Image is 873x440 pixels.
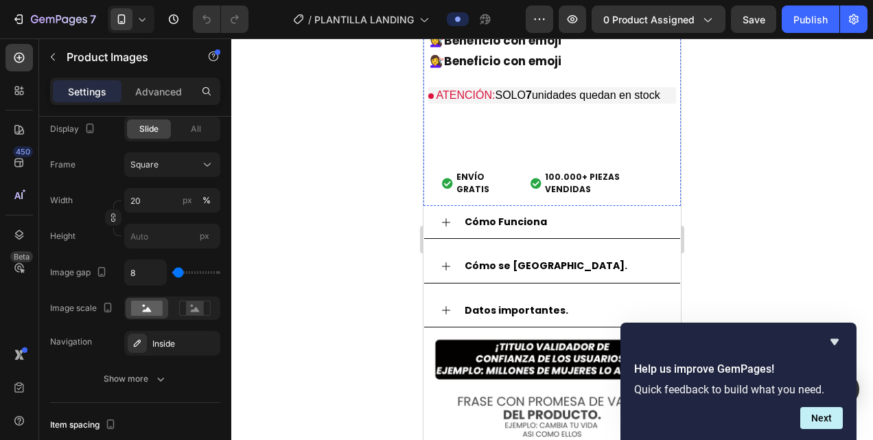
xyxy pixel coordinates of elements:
div: % [202,194,211,207]
div: Inside [152,338,217,350]
label: Frame [50,159,75,171]
span: 0 product assigned [603,12,695,27]
div: Show more [104,372,167,386]
strong: Cómo se [GEOGRAPHIC_DATA]. [41,220,204,234]
div: Publish [793,12,828,27]
strong: Beneficio con emoji [21,14,138,31]
span: Square [130,159,159,171]
strong: Cómo Funciona [41,176,124,190]
div: Undo/Redo [193,5,248,33]
span: PLANTILLA LANDING [314,12,414,27]
span: px [200,231,209,241]
button: px [198,192,215,209]
span: 100.000+ PIEZAS VENDIDAS [121,132,239,157]
button: 0 product assigned [592,5,725,33]
p: Settings [68,84,106,99]
div: px [183,194,192,207]
input: Auto [125,260,166,285]
div: Buy it now [106,91,151,108]
p: Advanced [135,84,182,99]
h2: Help us improve GemPages! [634,361,843,378]
iframe: Design area [423,38,681,440]
button: Next question [800,407,843,429]
span: Save [743,14,765,25]
button: Show more [50,367,220,391]
input: px% [124,188,220,213]
button: Publish [782,5,839,33]
span: ATENCIÓN: [13,51,72,62]
label: Height [50,230,75,242]
div: Image gap [50,264,110,282]
span: / [308,12,312,27]
button: Hide survey [826,334,843,350]
div: Item spacing [50,416,119,435]
button: Square [124,152,220,177]
p: SOLO unidades quedan en stock [5,49,253,65]
p: 💇‍♀️ [6,12,251,34]
div: 450 [13,146,33,157]
button: % [179,192,196,209]
strong: Datos importantes. [41,265,145,279]
input: px [124,224,220,248]
button: 7 [5,5,102,33]
label: Width [50,194,73,207]
span: 7 [102,51,108,62]
span: ENVÍO GRATIS [33,132,93,157]
p: Product Images [67,49,183,65]
span: Slide [139,123,159,135]
div: Navigation [50,336,92,348]
p: 7 [90,11,96,27]
button: Save [731,5,776,33]
p: Quick feedback to build what you need. [634,383,843,396]
div: Image scale [50,299,116,318]
span: All [191,123,201,135]
div: Help us improve GemPages! [634,334,843,429]
div: Display [50,120,98,139]
div: Beta [10,251,33,262]
button: Buy it now [5,86,253,114]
